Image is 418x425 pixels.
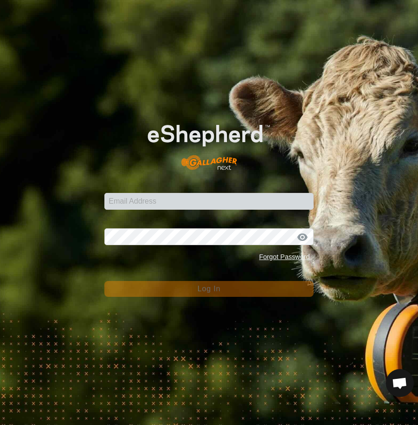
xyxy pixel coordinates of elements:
[104,281,314,297] button: Log In
[104,193,314,210] input: Email Address
[259,253,310,260] a: Forgot Password
[125,107,293,178] img: E-shepherd Logo
[198,285,220,293] span: Log In
[386,369,414,397] div: Open chat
